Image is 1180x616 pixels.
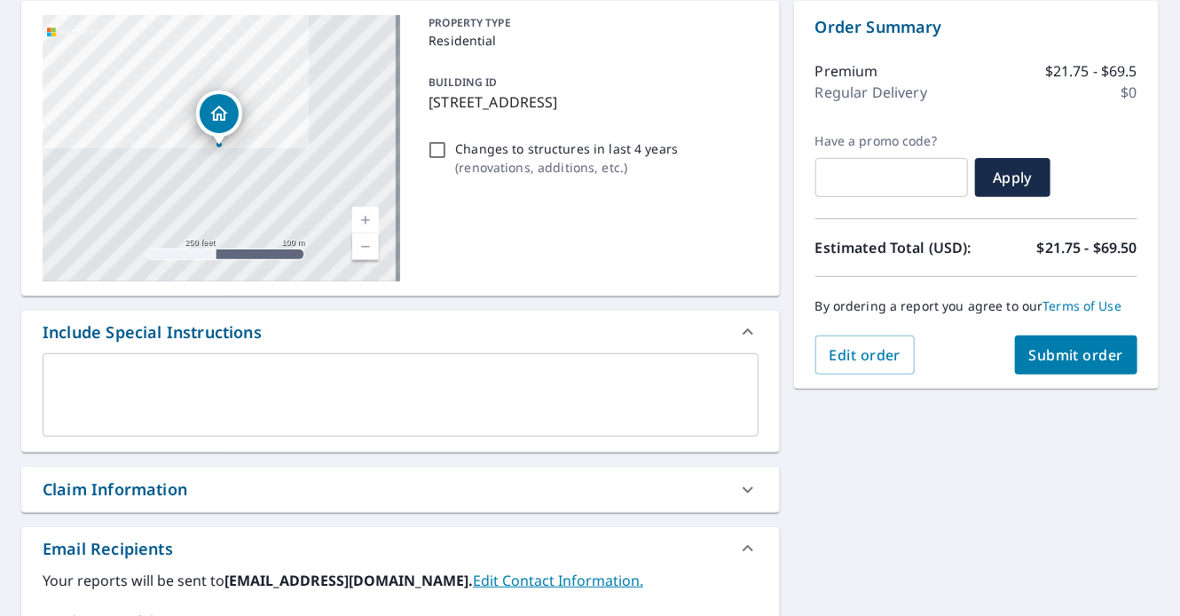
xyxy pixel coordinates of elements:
[21,467,780,512] div: Claim Information
[989,168,1036,187] span: Apply
[21,527,780,570] div: Email Recipients
[473,571,643,590] a: EditContactInfo
[815,15,1137,39] p: Order Summary
[1029,345,1124,365] span: Submit order
[429,31,751,50] p: Residential
[21,311,780,353] div: Include Special Instructions
[830,345,901,365] span: Edit order
[224,571,473,590] b: [EMAIL_ADDRESS][DOMAIN_NAME].
[455,158,678,177] p: ( renovations, additions, etc. )
[815,60,878,82] p: Premium
[815,82,927,103] p: Regular Delivery
[43,320,262,344] div: Include Special Instructions
[815,298,1137,314] p: By ordering a report you agree to our
[1037,237,1137,258] p: $21.75 - $69.50
[429,91,751,113] p: [STREET_ADDRESS]
[1045,60,1137,82] p: $21.75 - $69.5
[815,133,968,149] label: Have a promo code?
[196,91,242,146] div: Dropped pin, building 1, Residential property, 2401 Egyptian Way Grand Prairie, TX 75050
[43,570,759,591] label: Your reports will be sent to
[975,158,1050,197] button: Apply
[1015,336,1138,375] button: Submit order
[429,75,497,90] p: BUILDING ID
[455,139,678,158] p: Changes to structures in last 4 years
[429,15,751,31] p: PROPERTY TYPE
[1043,297,1122,314] a: Terms of Use
[815,237,977,258] p: Estimated Total (USD):
[43,478,187,501] div: Claim Information
[352,207,379,233] a: Current Level 17, Zoom In
[815,336,916,375] button: Edit order
[352,233,379,260] a: Current Level 17, Zoom Out
[43,537,173,561] div: Email Recipients
[1121,82,1137,103] p: $0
